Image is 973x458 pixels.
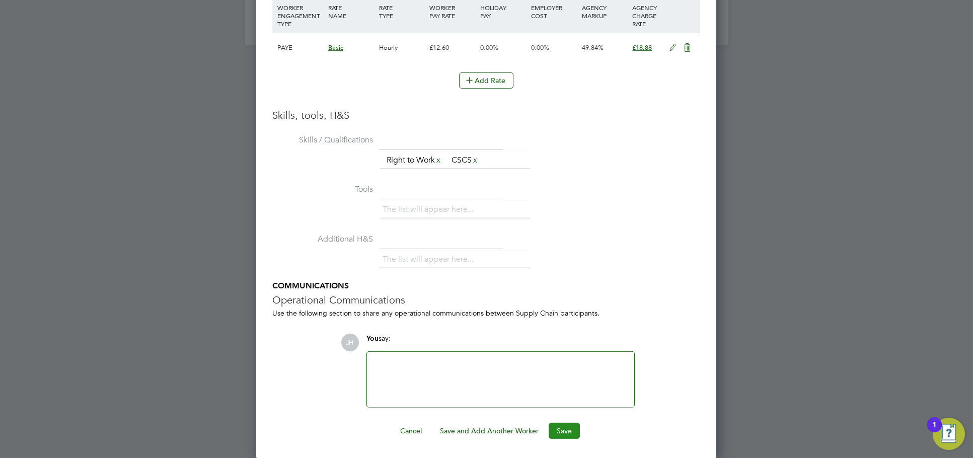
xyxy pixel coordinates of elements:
[447,154,483,167] li: CSCS
[366,334,635,351] div: say:
[582,43,604,52] span: 49.84%
[633,43,652,52] span: £18.88
[932,425,937,438] div: 1
[383,253,478,266] li: The list will appear here...
[427,33,478,62] div: £12.60
[392,423,430,439] button: Cancel
[472,154,479,167] a: x
[531,43,549,52] span: 0.00%
[328,43,343,52] span: Basic
[272,184,373,195] label: Tools
[272,309,700,318] div: Use the following section to share any operational communications between Supply Chain participants.
[933,418,965,450] button: Open Resource Center, 1 new notification
[275,33,326,62] div: PAYE
[272,109,700,122] h3: Skills, tools, H&S
[383,203,478,216] li: The list will appear here...
[272,135,373,145] label: Skills / Qualifications
[383,154,446,167] li: Right to Work
[341,334,359,351] span: JH
[377,33,427,62] div: Hourly
[480,43,498,52] span: 0.00%
[435,154,442,167] a: x
[272,234,373,245] label: Additional H&S
[272,281,700,291] h5: COMMUNICATIONS
[366,334,379,343] span: You
[272,293,700,307] h3: Operational Communications
[432,423,547,439] button: Save and Add Another Worker
[459,72,513,89] button: Add Rate
[549,423,580,439] button: Save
